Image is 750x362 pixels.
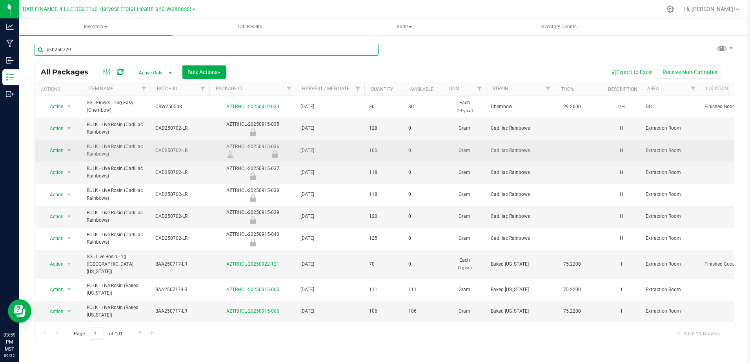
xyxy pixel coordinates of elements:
[87,187,146,202] span: BULK - Live Rosin (Cadillac Rainbows)
[606,102,636,111] div: I/H
[491,147,550,154] span: Cadillac Rainbows
[606,285,636,294] div: I
[646,213,695,220] span: Extraction Room
[491,191,550,198] span: Cadillac Rainbows
[87,121,146,136] span: BULK - Live Rosin (Cadillac Rainbows)
[208,216,297,224] div: Out for Testing
[448,191,481,198] span: Gram
[605,65,657,79] button: Export to Excel
[491,103,550,110] span: Chembow
[369,308,399,315] span: 106
[8,299,31,323] iframe: Resource center
[87,253,146,276] span: SG - Live Rosin - 1g ([GEOGRAPHIC_DATA] [US_STATE])
[482,19,635,35] a: Inventory Counts
[43,211,64,222] span: Action
[448,99,481,114] span: Each
[64,189,74,200] span: select
[449,86,459,91] a: UOM
[606,124,636,133] div: H
[155,103,205,110] span: CBW250508
[43,284,64,295] span: Action
[646,103,695,110] span: DC
[6,73,14,81] inline-svg: Inventory
[6,90,14,98] inline-svg: Outbound
[559,306,585,317] span: 75.2200
[43,145,64,156] span: Action
[491,213,550,220] span: Cadillac Rainbows
[300,286,360,293] span: [DATE]
[369,235,399,242] span: 125
[559,284,585,295] span: 75.2200
[300,191,360,198] span: [DATE]
[4,353,15,358] p: 09/22
[134,328,146,338] a: Go to the next page
[87,282,146,297] span: BULK - Live Rosin (Baked [US_STATE])
[408,125,438,132] span: 0
[328,19,481,35] span: Audit
[408,235,438,242] span: 0
[408,103,438,110] span: 30
[448,308,481,315] span: Gram
[606,212,636,221] div: H
[646,169,695,176] span: Extraction Room
[208,121,297,136] div: AZTRHCL-20250915-035
[369,147,399,154] span: 100
[6,23,14,31] inline-svg: Analytics
[226,104,279,109] a: AZTRHCL-20250919-033
[408,147,438,154] span: 0
[88,86,113,91] a: Item Name
[491,235,550,242] span: Cadillac Rainbows
[19,19,172,35] span: Inventory
[300,235,360,242] span: [DATE]
[155,147,205,154] span: CAD250702-LR
[90,328,104,340] input: 1
[300,213,360,220] span: [DATE]
[448,213,481,220] span: Gram
[351,82,364,96] a: Filter
[491,169,550,176] span: Cadillac Rainbows
[491,125,550,132] span: Cadillac Rainbows
[155,125,205,132] span: CAD250702-LR
[67,328,129,340] span: Page of 101
[408,213,438,220] span: 0
[64,306,74,317] span: select
[300,169,360,176] span: [DATE]
[369,286,399,293] span: 111
[300,103,360,110] span: [DATE]
[369,103,399,110] span: 30
[448,169,481,176] span: Gram
[300,147,360,154] span: [DATE]
[606,146,636,155] div: H
[64,211,74,222] span: select
[647,86,659,91] a: Area
[64,123,74,134] span: select
[43,167,64,178] span: Action
[369,191,399,198] span: 118
[4,331,15,353] p: 03:59 PM MST
[6,56,14,64] inline-svg: Inbound
[155,235,205,242] span: CAD250702-LR
[197,82,209,96] a: Filter
[561,87,574,92] a: THC%
[608,87,637,92] a: Description
[43,306,64,317] span: Action
[208,231,297,246] div: AZTRHCL-20250915-040
[155,308,205,315] span: BAA250717-LR
[173,19,326,35] a: Lab Results
[671,328,726,339] span: 1 - 20 of 2004 items
[155,169,205,176] span: CAD250702-LR
[226,308,279,314] a: AZTRHCL-20250915-006
[448,107,481,114] p: (14 g ea.)
[157,86,177,91] a: Batch ID
[371,87,393,92] a: Quantity
[253,150,297,158] div: Out for Testing
[208,150,253,158] div: Lab Sample
[646,147,695,154] span: Extraction Room
[369,125,399,132] span: 128
[43,101,64,112] span: Action
[300,261,360,268] span: [DATE]
[64,259,74,270] span: select
[448,147,481,154] span: Gram
[369,261,399,268] span: 70
[208,194,297,202] div: Out for Testing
